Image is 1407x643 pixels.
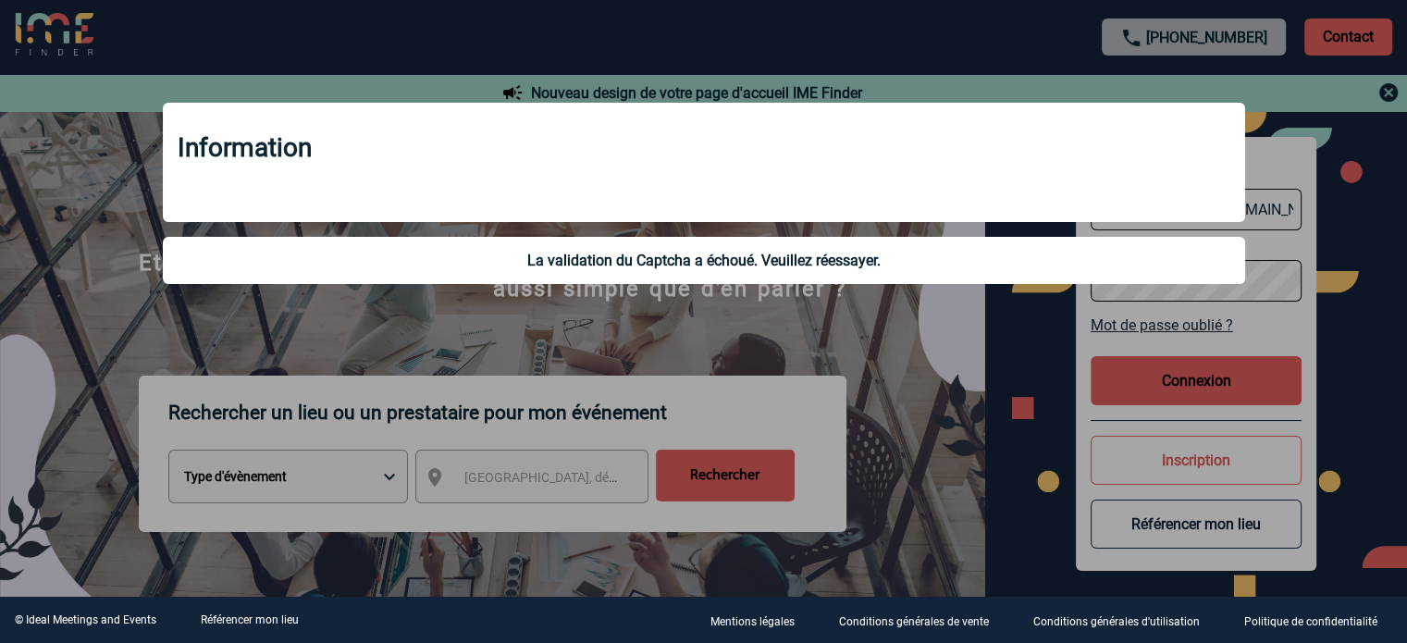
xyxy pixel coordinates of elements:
p: Mentions légales [710,615,795,628]
div: La validation du Captcha a échoué. Veuillez réessayer. [178,252,1230,269]
p: Politique de confidentialité [1244,615,1377,628]
a: Conditions générales de vente [824,612,1018,629]
div: © Ideal Meetings and Events [15,613,156,626]
p: Conditions générales de vente [839,615,989,628]
a: Mentions légales [696,612,824,629]
a: Conditions générales d'utilisation [1018,612,1229,629]
div: Information [163,103,1245,222]
a: Référencer mon lieu [201,613,299,626]
p: Conditions générales d'utilisation [1033,615,1200,628]
a: Politique de confidentialité [1229,612,1407,629]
